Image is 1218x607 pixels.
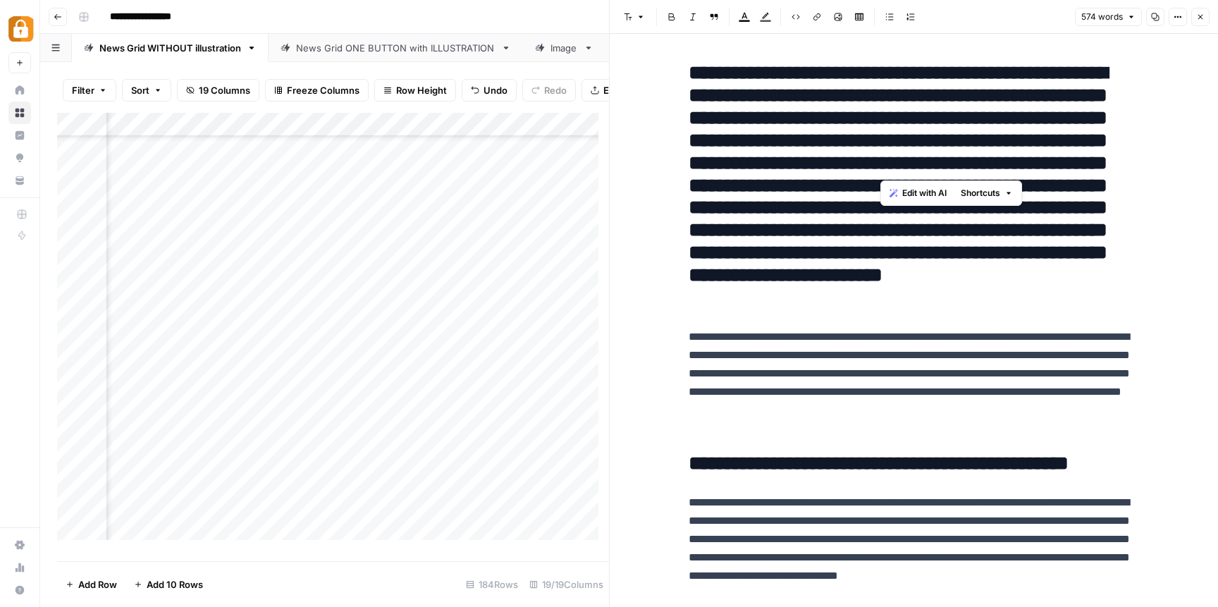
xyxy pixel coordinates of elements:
[8,16,34,42] img: Adzz Logo
[524,573,609,596] div: 19/19 Columns
[544,83,567,97] span: Redo
[8,124,31,147] a: Insights
[550,41,578,55] div: Image
[57,573,125,596] button: Add Row
[125,573,211,596] button: Add 10 Rows
[8,102,31,124] a: Browse
[374,79,456,102] button: Row Height
[199,83,250,97] span: 19 Columns
[63,79,116,102] button: Filter
[8,579,31,601] button: Help + Support
[177,79,259,102] button: 19 Columns
[484,83,508,97] span: Undo
[8,79,31,102] a: Home
[396,83,447,97] span: Row Height
[8,556,31,579] a: Usage
[265,79,369,102] button: Freeze Columns
[287,83,359,97] span: Freeze Columns
[523,34,605,62] a: Image
[296,41,496,55] div: News Grid ONE BUTTON with ILLUSTRATION
[522,79,576,102] button: Redo
[8,147,31,169] a: Opportunities
[8,11,31,47] button: Workspace: Adzz
[131,83,149,97] span: Sort
[582,79,663,102] button: Export CSV
[462,79,517,102] button: Undo
[147,577,203,591] span: Add 10 Rows
[961,187,1000,200] span: Shortcuts
[902,187,947,200] span: Edit with AI
[460,573,524,596] div: 184 Rows
[78,577,117,591] span: Add Row
[72,34,269,62] a: News Grid WITHOUT illustration
[8,169,31,192] a: Your Data
[1081,11,1123,23] span: 574 words
[1075,8,1142,26] button: 574 words
[884,184,952,202] button: Edit with AI
[269,34,523,62] a: News Grid ONE BUTTON with ILLUSTRATION
[122,79,171,102] button: Sort
[72,83,94,97] span: Filter
[99,41,241,55] div: News Grid WITHOUT illustration
[955,184,1019,202] button: Shortcuts
[8,534,31,556] a: Settings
